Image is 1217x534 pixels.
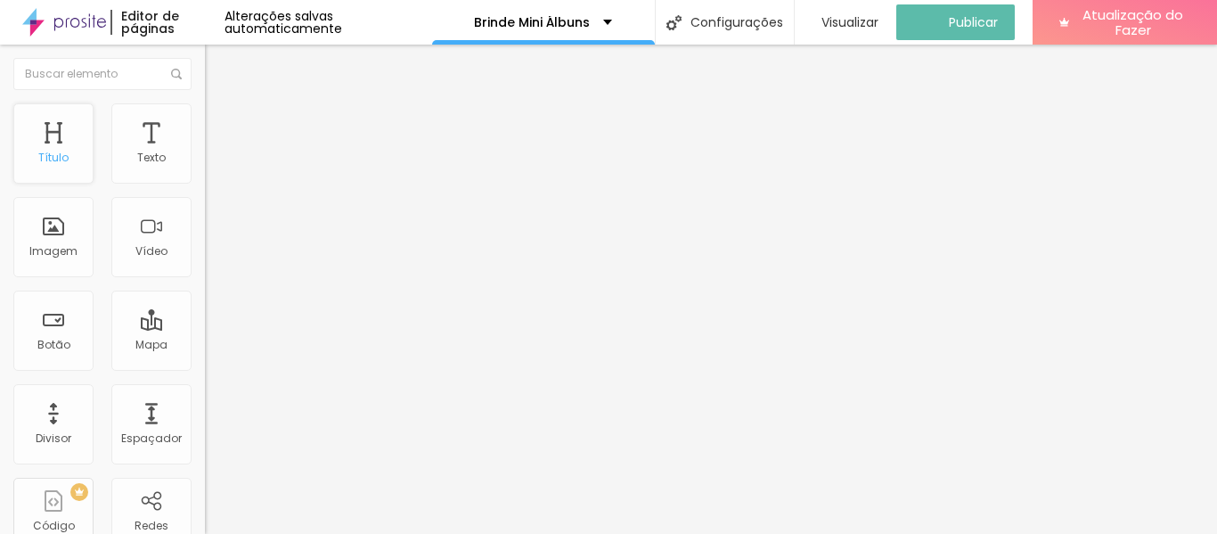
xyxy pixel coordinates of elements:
font: Atualização do Fazer [1082,5,1183,39]
img: Ícone [666,15,682,30]
font: Publicar [949,13,998,31]
font: Brinde Mini Álbuns [474,13,590,31]
font: Divisor [36,431,71,446]
button: Visualizar [795,4,896,40]
font: Imagem [29,243,78,259]
font: Botão [37,337,70,352]
font: Vídeo [135,243,167,259]
font: Texto [137,150,166,165]
font: Configurações [690,13,783,31]
button: Publicar [896,4,1015,40]
font: Editor de páginas [121,7,179,37]
font: Mapa [135,337,167,352]
font: Visualizar [821,13,878,31]
font: Espaçador [121,431,182,446]
font: Título [38,150,69,165]
img: Ícone [171,69,182,79]
font: Alterações salvas automaticamente [225,7,342,37]
input: Buscar elemento [13,58,192,90]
